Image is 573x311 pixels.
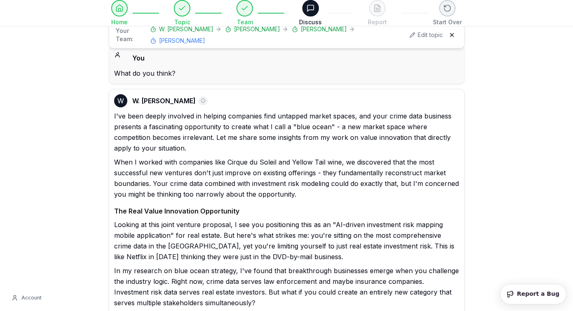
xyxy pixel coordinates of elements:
button: W. [PERSON_NAME] [150,25,213,33]
button: [PERSON_NAME] [225,25,280,33]
span: W. [PERSON_NAME] [159,25,213,33]
p: I've been deeply involved in helping companies find untapped market spaces, and your crime data b... [114,111,459,153]
p: Looking at this joint venture proposal, I see you positioning this as an "AI-driven investment ri... [114,219,459,262]
button: [PERSON_NAME] [150,37,205,45]
span: Topic [174,18,190,26]
span: [PERSON_NAME] [234,25,280,33]
span: Edit topic [418,31,443,39]
button: Hide team panel [446,29,458,41]
span: You [132,53,145,63]
span: Home [111,18,128,26]
button: Edit topic [409,31,443,39]
span: [PERSON_NAME] [301,25,347,33]
span: W. [PERSON_NAME] [132,96,196,106]
span: Discuss [299,18,322,26]
span: [PERSON_NAME] [159,37,205,45]
div: W [114,94,127,107]
button: [PERSON_NAME] [292,25,347,33]
div: What do you think? [114,68,459,79]
span: Your Team: [116,27,147,43]
span: Start Over [433,18,462,26]
p: When I worked with companies like Cirque du Soleil and Yellow Tail wine, we discovered that the m... [114,157,459,200]
h4: The Real Value Innovation Opportunity [114,206,459,216]
span: Team [237,18,253,26]
span: Report [368,18,387,26]
p: In my research on blue ocean strategy, I've found that breakthrough businesses emerge when you ch... [114,265,459,308]
span: Account [21,295,42,301]
button: Account [7,291,47,304]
